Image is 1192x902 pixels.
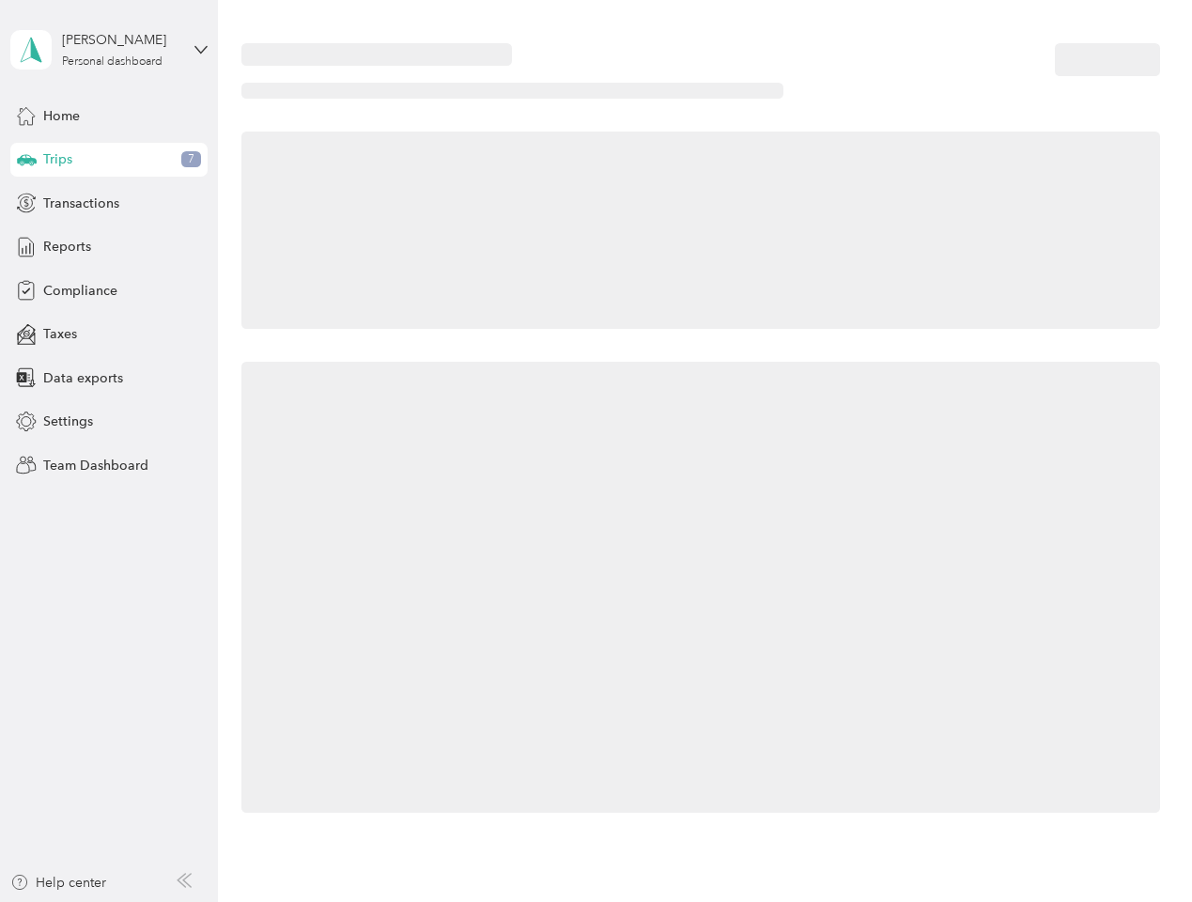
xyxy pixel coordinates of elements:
[43,412,93,431] span: Settings
[43,368,123,388] span: Data exports
[43,456,148,475] span: Team Dashboard
[62,56,163,68] div: Personal dashboard
[43,106,80,126] span: Home
[43,237,91,257] span: Reports
[43,324,77,344] span: Taxes
[181,151,201,168] span: 7
[43,194,119,213] span: Transactions
[43,281,117,301] span: Compliance
[62,30,179,50] div: [PERSON_NAME]
[10,873,106,893] button: Help center
[43,149,72,169] span: Trips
